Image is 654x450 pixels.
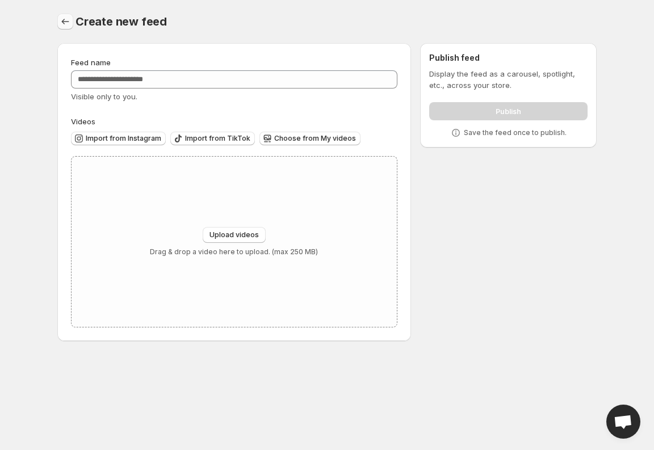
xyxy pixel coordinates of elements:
[150,247,318,256] p: Drag & drop a video here to upload. (max 250 MB)
[429,68,588,91] p: Display the feed as a carousel, spotlight, etc., across your store.
[209,230,259,239] span: Upload videos
[71,117,95,126] span: Videos
[606,405,640,439] div: Open chat
[170,132,255,145] button: Import from TikTok
[274,134,356,143] span: Choose from My videos
[203,227,266,243] button: Upload videos
[86,134,161,143] span: Import from Instagram
[464,128,567,137] p: Save the feed once to publish.
[71,132,166,145] button: Import from Instagram
[259,132,360,145] button: Choose from My videos
[185,134,250,143] span: Import from TikTok
[429,52,588,64] h2: Publish feed
[57,14,73,30] button: Settings
[71,58,111,67] span: Feed name
[76,15,167,28] span: Create new feed
[71,92,137,101] span: Visible only to you.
